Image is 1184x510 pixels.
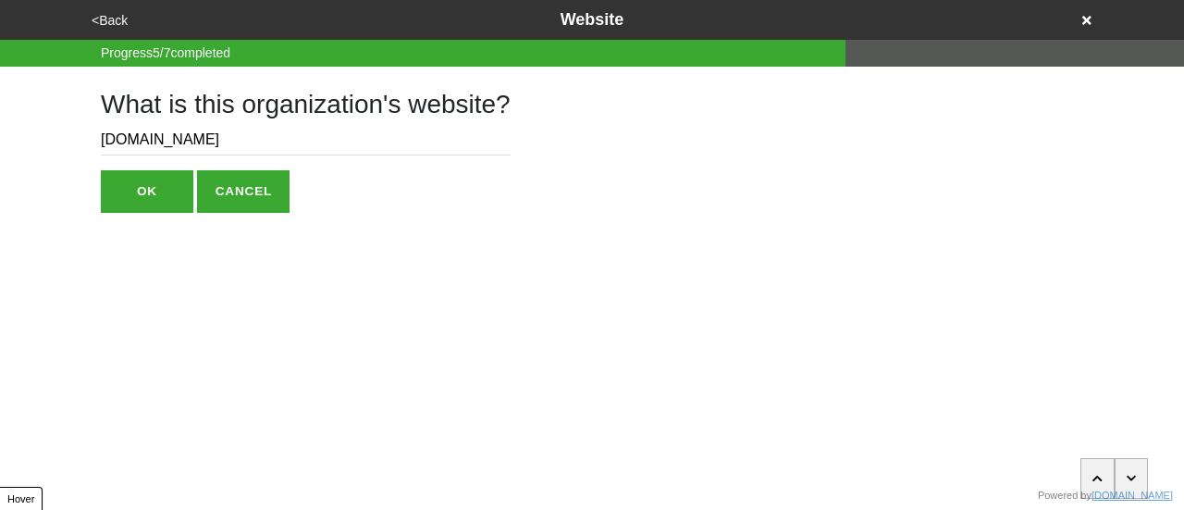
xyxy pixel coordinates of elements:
a: [DOMAIN_NAME] [1091,490,1173,501]
button: OK [101,170,193,213]
button: <Back [86,10,133,31]
input: Enter a wesbite for this organization [101,125,511,155]
span: Website [561,10,624,29]
button: CANCEL [197,170,290,213]
span: Progress 5 / 7 completed [101,44,230,63]
h1: What is this organization's website? [101,89,511,120]
div: Powered by [1038,488,1173,504]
